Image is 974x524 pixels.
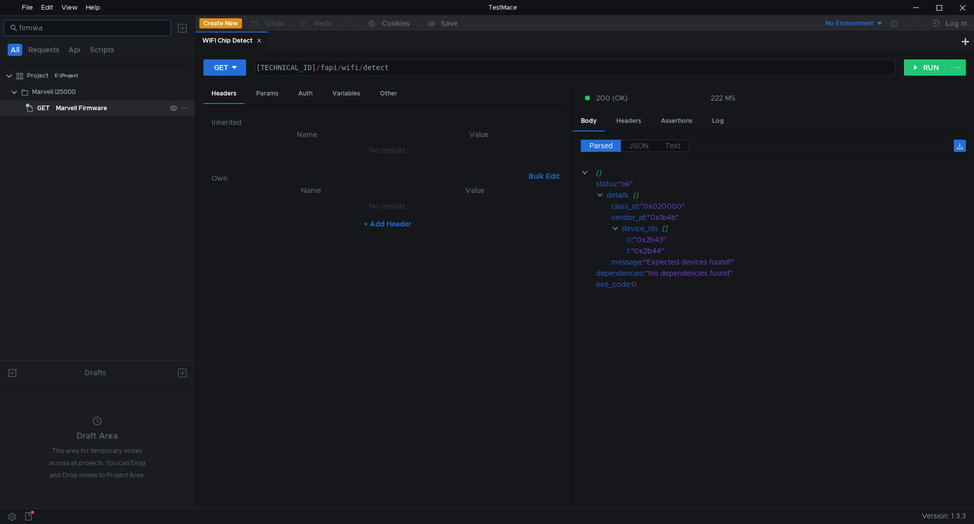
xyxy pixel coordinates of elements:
[632,189,952,201] div: {}
[645,268,953,279] div: "No dependencies found"
[611,256,642,268] div: message
[290,84,321,103] div: Auth
[596,279,966,290] div: :
[662,223,953,234] div: []
[627,234,632,245] div: 0
[711,93,736,103] div: 222 MS
[382,17,410,29] div: Cookies
[653,112,701,130] div: Assertions
[369,202,405,211] nz-embed-empty: No Results
[632,279,953,290] div: 0
[8,44,22,56] button: All
[611,201,638,212] div: class_id
[631,245,952,256] div: "0x2b44"
[87,44,117,56] button: Scripts
[611,256,966,268] div: :
[596,279,630,290] div: exit_code
[525,170,564,182] button: Bulk Edit
[618,178,952,189] div: "ok"
[292,16,339,31] button: Redo
[813,15,884,31] button: No Environment
[573,112,605,132] div: Body
[627,245,629,256] div: 1
[212,172,525,184] h6: Own
[248,84,287,103] div: Params
[922,509,966,523] span: Version: 1.3.3
[372,84,405,103] div: Other
[324,84,368,103] div: Variables
[360,218,415,230] button: + Add Header
[704,112,732,130] div: Log
[596,178,616,189] div: status
[203,59,246,76] button: GET
[596,268,643,279] div: dependencies
[611,212,645,223] div: vendor_id
[627,234,966,245] div: :
[665,141,680,150] span: Text
[315,17,332,29] div: Redo
[589,141,613,150] span: Parsed
[19,22,164,34] input: Search...
[202,36,262,46] div: WIFI Chip Detect
[629,141,649,150] span: JSON
[596,268,966,279] div: :
[27,68,49,83] div: Project
[32,84,76,100] div: Marvell I25000
[596,92,628,104] span: 200 (OK)
[199,18,242,28] button: Create New
[220,128,395,141] th: Name
[595,167,951,178] div: {}
[647,212,953,223] div: "0x1b4b"
[608,112,649,130] div: Headers
[203,84,245,104] div: Headers
[904,59,949,76] button: RUN
[621,223,657,234] div: device_ids
[85,367,106,379] div: Drafts
[596,178,966,189] div: :
[214,62,228,73] div: GET
[640,201,953,212] div: "0x020000"
[395,184,555,196] th: Value
[606,189,628,201] div: details
[611,212,966,223] div: :
[65,44,84,56] button: Api
[25,44,62,56] button: Requests
[37,101,50,116] span: GET
[56,101,107,116] div: Marvell Firmware
[395,128,564,141] th: Value
[441,20,458,27] div: Save
[55,68,78,83] div: E:\Project
[946,17,967,29] div: Log In
[242,16,292,31] button: Undo
[611,201,966,212] div: :
[634,234,952,245] div: "0x2b43"
[212,116,564,128] h6: Inherited
[644,256,953,268] div: "Expected devices found!"
[627,245,966,256] div: :
[369,146,405,155] nz-embed-empty: No Results
[266,17,285,29] div: Undo
[825,19,874,28] div: No Environment
[228,184,395,196] th: Name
